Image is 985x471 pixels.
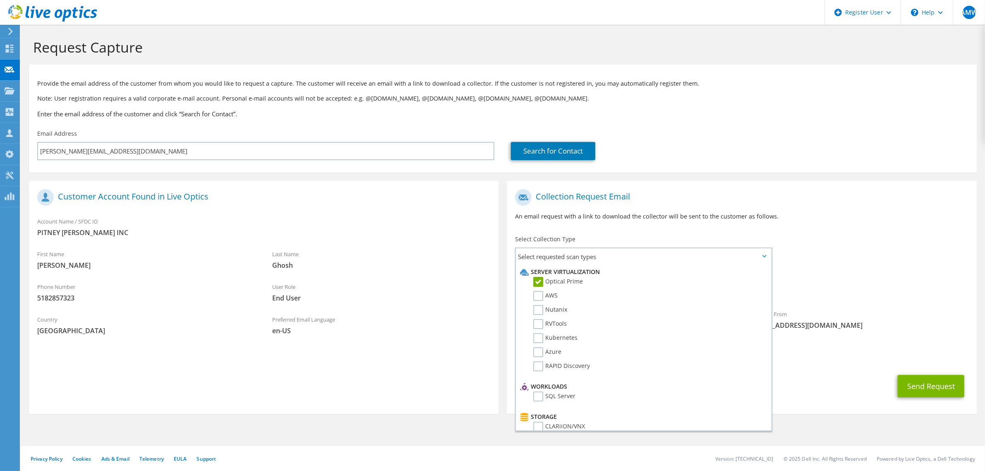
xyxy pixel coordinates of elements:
span: 5182857323 [37,293,256,303]
p: An email request with a link to download the collector will be sent to the customer as follows. [515,212,968,221]
li: Storage [518,412,767,422]
label: Nutanix [533,305,567,315]
a: Support [197,455,216,462]
div: Country [29,311,264,339]
label: Optical Prime [533,277,583,287]
label: Kubernetes [533,333,578,343]
div: Phone Number [29,278,264,307]
div: To [507,305,742,334]
span: [EMAIL_ADDRESS][DOMAIN_NAME] [750,321,968,330]
a: Privacy Policy [31,455,62,462]
div: Sender & From [742,305,977,334]
a: EULA [174,455,187,462]
div: Requested Collections [507,268,976,301]
h1: Collection Request Email [515,189,964,206]
p: Note: User registration requires a valid corporate e-mail account. Personal e-mail accounts will ... [37,94,968,103]
p: Provide the email address of the customer from whom you would like to request a capture. The cust... [37,79,968,88]
div: User Role [264,278,499,307]
li: Workloads [518,382,767,392]
div: Last Name [264,245,499,274]
label: SQL Server [533,392,575,401]
span: PITNEY [PERSON_NAME] INC [37,228,490,237]
h3: Enter the email address of the customer and click “Search for Contact”. [37,109,968,118]
label: Select Collection Type [515,235,575,243]
label: Email Address [37,130,77,138]
span: Select requested scan types [516,248,771,265]
button: Send Request [898,375,964,397]
label: RAPID Discovery [533,361,590,371]
a: Cookies [72,455,91,462]
svg: \n [911,9,918,16]
a: Search for Contact [511,142,595,160]
li: Powered by Live Optics, a Dell Technology [877,455,975,462]
label: AWS [533,291,558,301]
span: AMW [963,6,976,19]
div: Account Name / SFDC ID [29,213,498,241]
a: Ads & Email [101,455,129,462]
span: [GEOGRAPHIC_DATA] [37,326,256,335]
li: Version: [TECHNICAL_ID] [715,455,774,462]
div: CC & Reply To [507,338,976,367]
h1: Customer Account Found in Live Optics [37,189,486,206]
div: Preferred Email Language [264,311,499,339]
li: © 2025 Dell Inc. All Rights Reserved [784,455,867,462]
label: CLARiiON/VNX [533,422,585,432]
li: Server Virtualization [518,267,767,277]
label: RVTools [533,319,567,329]
span: Ghosh [272,261,491,270]
span: en-US [272,326,491,335]
a: Telemetry [139,455,164,462]
h1: Request Capture [33,38,968,56]
div: First Name [29,245,264,274]
span: [PERSON_NAME] [37,261,256,270]
span: End User [272,293,491,303]
label: Azure [533,347,561,357]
